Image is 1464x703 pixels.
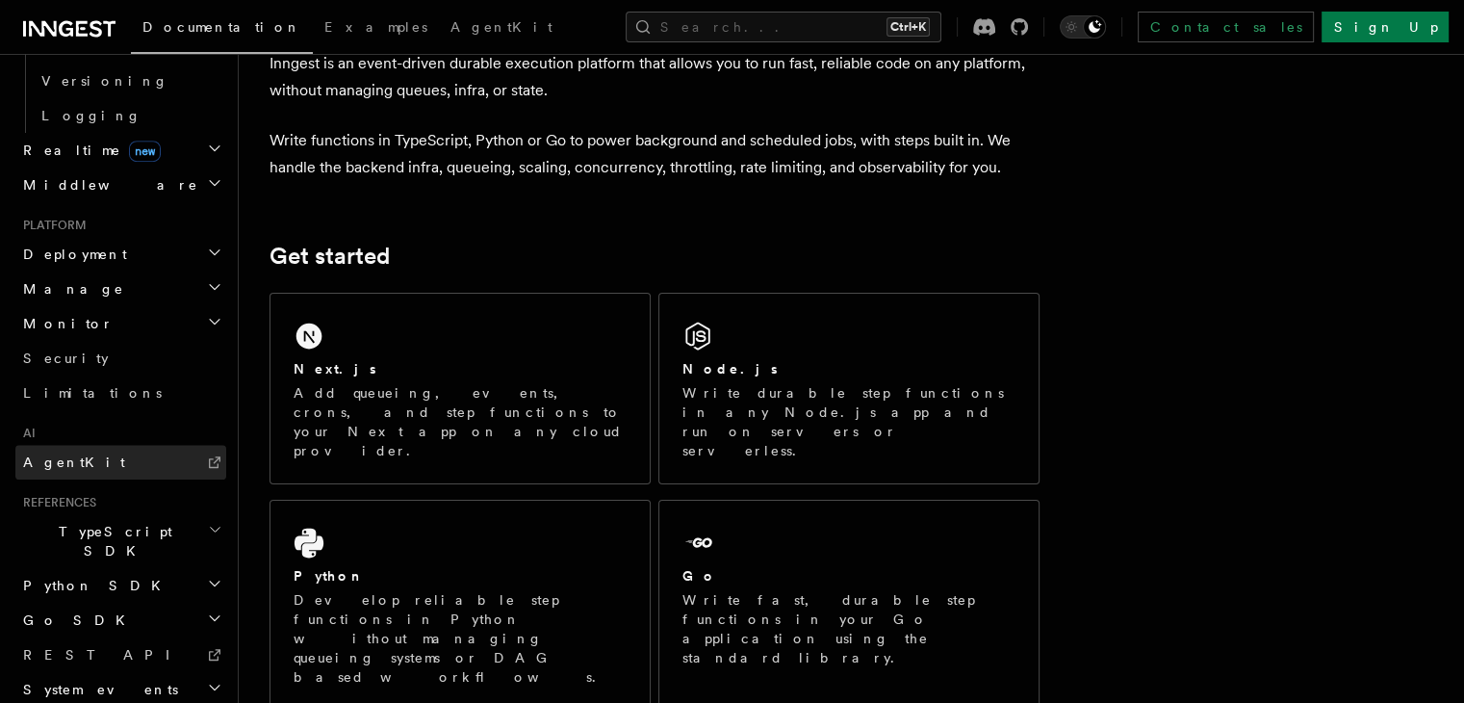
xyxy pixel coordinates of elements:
span: AgentKit [450,19,552,35]
p: Add queueing, events, crons, and step functions to your Next app on any cloud provider. [294,383,627,460]
a: Security [15,341,226,376]
a: Documentation [131,6,313,54]
a: Get started [270,243,390,270]
a: AgentKit [439,6,564,52]
p: Write durable step functions in any Node.js app and run on servers or serverless. [682,383,1015,460]
a: REST API [15,638,226,672]
span: AgentKit [23,455,125,470]
button: Python SDK [15,568,226,603]
button: Deployment [15,237,226,272]
p: Develop reliable step functions in Python without managing queueing systems or DAG based workflows. [294,590,627,687]
h2: Next.js [294,359,376,378]
span: Realtime [15,141,161,160]
p: Inngest is an event-driven durable execution platform that allows you to run fast, reliable code ... [270,50,1040,104]
button: Toggle dark mode [1060,15,1106,39]
button: Go SDK [15,603,226,638]
a: Node.jsWrite durable step functions in any Node.js app and run on servers or serverless. [658,293,1040,484]
a: Examples [313,6,439,52]
span: TypeScript SDK [15,522,208,560]
h2: Python [294,566,365,586]
p: Write functions in TypeScript, Python or Go to power background and scheduled jobs, with steps bu... [270,127,1040,181]
span: Platform [15,218,87,233]
span: Middleware [15,175,198,195]
button: TypeScript SDK [15,514,226,568]
span: Documentation [142,19,301,35]
a: Sign Up [1322,12,1449,42]
kbd: Ctrl+K [886,17,930,37]
h2: Node.js [682,359,778,378]
span: AI [15,426,36,441]
span: Manage [15,279,124,299]
h2: Go [682,566,717,586]
p: Write fast, durable step functions in your Go application using the standard library. [682,590,1015,667]
a: Versioning [34,64,226,98]
span: References [15,495,96,510]
span: Examples [324,19,427,35]
a: Logging [34,98,226,133]
span: Deployment [15,245,127,264]
a: Next.jsAdd queueing, events, crons, and step functions to your Next app on any cloud provider. [270,293,651,484]
span: Security [23,351,109,366]
span: Python SDK [15,576,172,595]
button: Search...Ctrl+K [626,12,941,42]
span: Go SDK [15,611,137,630]
button: Realtimenew [15,133,226,168]
span: Limitations [23,385,162,401]
a: Limitations [15,376,226,410]
span: Logging [41,108,141,123]
button: Monitor [15,306,226,341]
span: REST API [23,647,187,663]
a: Contact sales [1138,12,1314,42]
a: AgentKit [15,445,226,480]
button: Middleware [15,168,226,202]
span: new [129,141,161,162]
span: System events [15,680,178,699]
button: Manage [15,272,226,306]
span: Versioning [41,73,168,89]
span: Monitor [15,314,114,333]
